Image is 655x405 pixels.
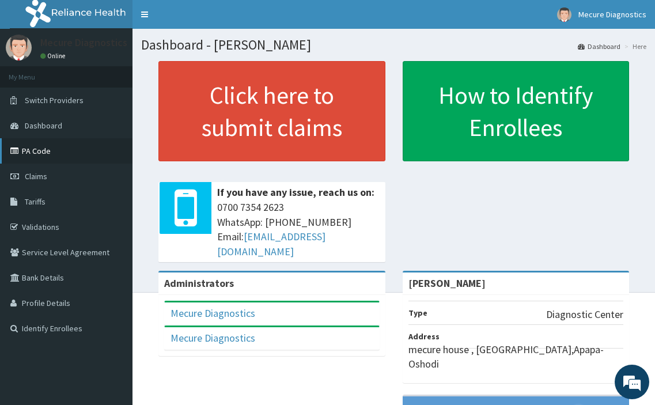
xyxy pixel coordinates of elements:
a: How to Identify Enrollees [403,61,630,161]
b: Type [408,308,427,318]
span: Switch Providers [25,95,84,105]
img: User Image [557,7,571,22]
span: Dashboard [25,120,62,131]
h1: Dashboard - [PERSON_NAME] [141,37,646,52]
a: Online [40,52,68,60]
p: Mecure Diagnostics [40,37,127,48]
span: Claims [25,171,47,181]
li: Here [622,41,646,51]
b: Address [408,331,440,342]
b: Administrators [164,277,234,290]
p: Diagnostic Center [546,307,623,322]
span: Tariffs [25,196,46,207]
b: If you have any issue, reach us on: [217,186,374,199]
span: Mecure Diagnostics [578,9,646,20]
a: Click here to submit claims [158,61,385,161]
p: mecure house , [GEOGRAPHIC_DATA],Apapa-Oshodi [408,342,624,372]
a: Mecure Diagnostics [171,306,255,320]
a: [EMAIL_ADDRESS][DOMAIN_NAME] [217,230,325,258]
a: Mecure Diagnostics [171,331,255,345]
span: 0700 7354 2623 WhatsApp: [PHONE_NUMBER] Email: [217,200,380,259]
a: Dashboard [578,41,620,51]
strong: [PERSON_NAME] [408,277,486,290]
img: User Image [6,35,32,60]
